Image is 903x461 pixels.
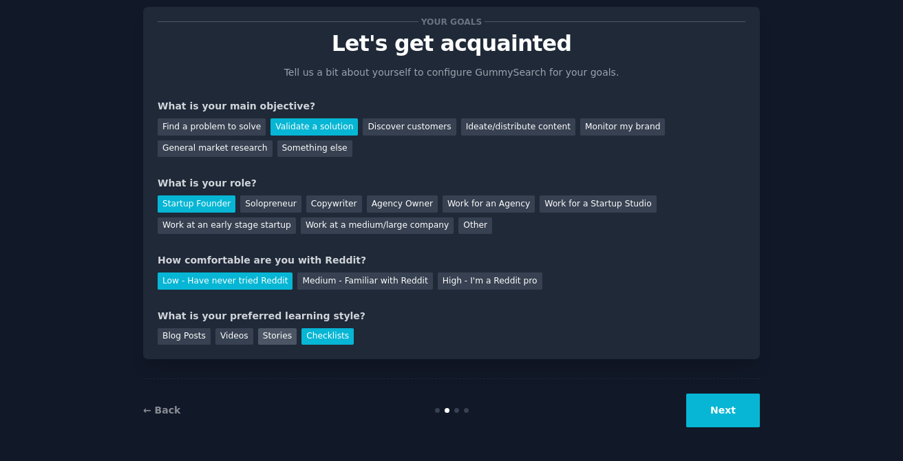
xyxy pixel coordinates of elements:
[143,405,180,416] a: ← Back
[277,140,352,158] div: Something else
[540,195,656,213] div: Work for a Startup Studio
[443,195,535,213] div: Work for an Agency
[270,118,358,136] div: Validate a solution
[418,14,485,29] span: Your goals
[158,195,235,213] div: Startup Founder
[458,217,492,235] div: Other
[158,217,296,235] div: Work at an early stage startup
[278,65,625,80] p: Tell us a bit about yourself to configure GummySearch for your goals.
[306,195,362,213] div: Copywriter
[367,195,438,213] div: Agency Owner
[158,328,211,345] div: Blog Posts
[158,309,745,323] div: What is your preferred learning style?
[158,140,273,158] div: General market research
[363,118,456,136] div: Discover customers
[158,176,745,191] div: What is your role?
[301,217,454,235] div: Work at a medium/large company
[301,328,354,345] div: Checklists
[580,118,665,136] div: Monitor my brand
[158,118,266,136] div: Find a problem to solve
[215,328,253,345] div: Videos
[438,272,542,290] div: High - I'm a Reddit pro
[258,328,297,345] div: Stories
[686,394,760,427] button: Next
[297,272,432,290] div: Medium - Familiar with Reddit
[240,195,301,213] div: Solopreneur
[158,32,745,56] p: Let's get acquainted
[158,99,745,114] div: What is your main objective?
[461,118,575,136] div: Ideate/distribute content
[158,253,745,268] div: How comfortable are you with Reddit?
[158,272,293,290] div: Low - Have never tried Reddit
